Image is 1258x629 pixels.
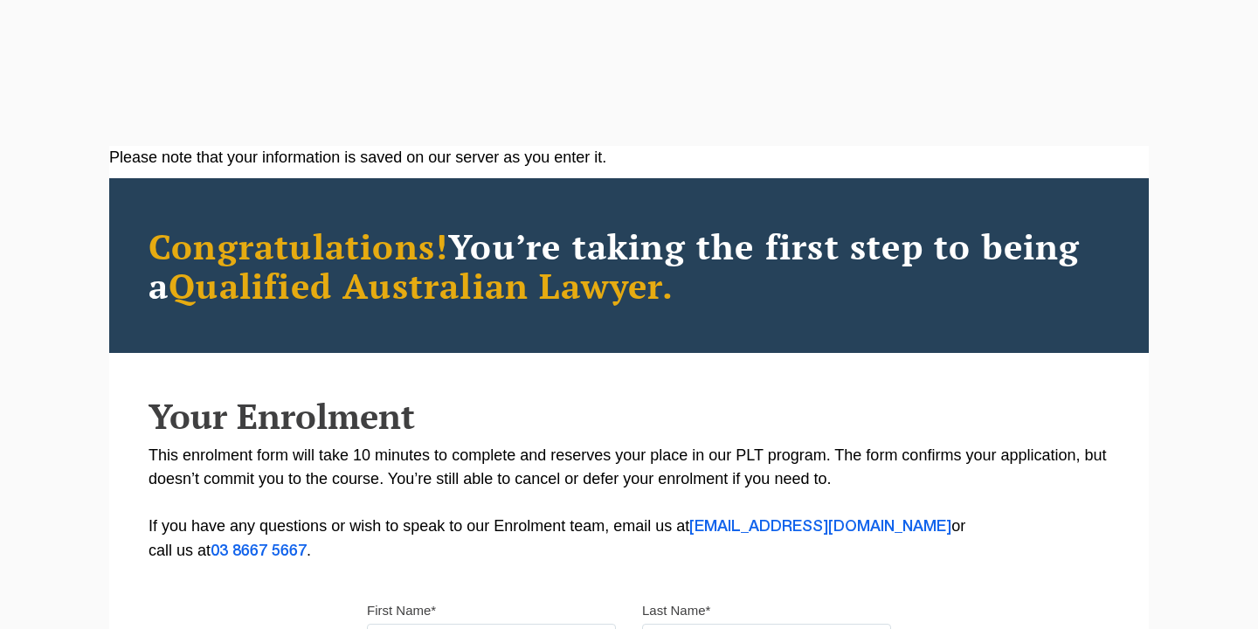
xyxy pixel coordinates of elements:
p: This enrolment form will take 10 minutes to complete and reserves your place in our PLT program. ... [149,444,1109,563]
label: First Name* [367,602,436,619]
div: Please note that your information is saved on our server as you enter it. [109,146,1149,169]
h2: Your Enrolment [149,397,1109,435]
a: [EMAIL_ADDRESS][DOMAIN_NAME] [689,520,951,534]
span: Qualified Australian Lawyer. [169,262,674,308]
h2: You’re taking the first step to being a [149,226,1109,305]
span: Congratulations! [149,223,448,269]
a: 03 8667 5667 [211,544,307,558]
label: Last Name* [642,602,710,619]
